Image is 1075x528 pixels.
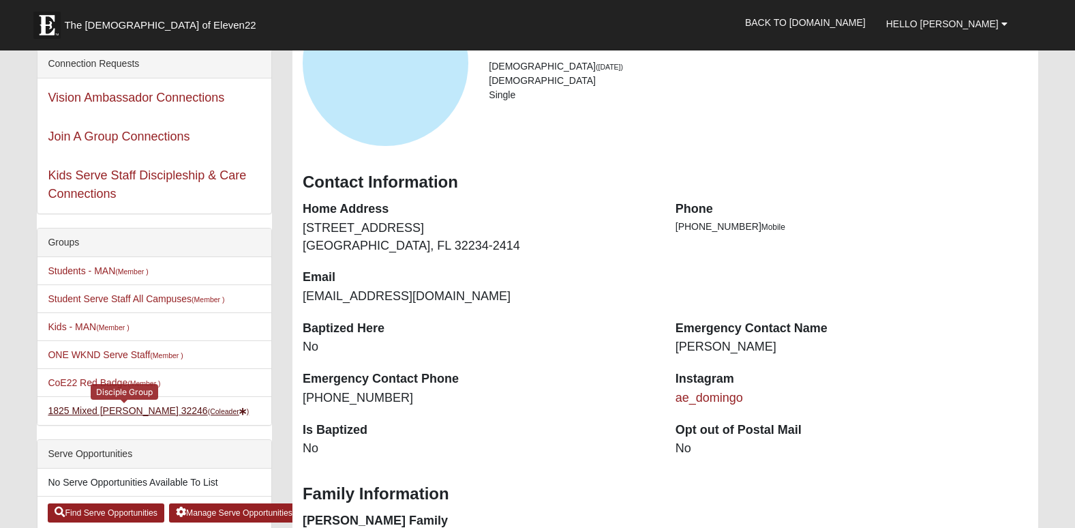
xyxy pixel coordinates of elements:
[64,18,256,32] span: The [DEMOGRAPHIC_DATA] of Eleven22
[192,295,224,304] small: (Member )
[303,220,655,254] dd: [STREET_ADDRESS] [GEOGRAPHIC_DATA], FL 32234-2414
[303,484,1028,504] h3: Family Information
[37,440,271,469] div: Serve Opportunities
[489,59,1027,74] li: [DEMOGRAPHIC_DATA]
[676,391,743,405] a: ae_domingo
[48,503,164,523] a: Find Serve Opportunities
[27,5,299,39] a: The [DEMOGRAPHIC_DATA] of Eleven22
[303,201,655,218] dt: Home Address
[48,130,190,143] a: Join A Group Connections
[761,222,785,232] span: Mobile
[489,74,1027,88] li: [DEMOGRAPHIC_DATA]
[303,370,655,388] dt: Emergency Contact Phone
[48,168,246,201] a: Kids Serve Staff Discipleship & Care Connections
[676,201,1028,218] dt: Phone
[127,379,160,387] small: (Member )
[676,320,1028,338] dt: Emergency Contact Name
[33,12,61,39] img: Eleven22 logo
[303,338,655,356] dd: No
[115,267,148,276] small: (Member )
[886,18,999,29] span: Hello [PERSON_NAME]
[676,338,1028,356] dd: [PERSON_NAME]
[48,349,183,360] a: ONE WKND Serve Staff(Member )
[303,390,655,407] dd: [PHONE_NUMBER]
[676,370,1028,388] dt: Instagram
[876,7,1018,41] a: Hello [PERSON_NAME]
[48,91,224,104] a: Vision Ambassador Connections
[489,88,1027,102] li: Single
[303,173,1028,192] h3: Contact Information
[150,351,183,360] small: (Member )
[96,323,129,332] small: (Member )
[303,269,655,287] dt: Email
[596,63,623,71] small: ([DATE])
[303,440,655,458] dd: No
[37,469,271,497] li: No Serve Opportunities Available To List
[676,422,1028,439] dt: Opt out of Postal Mail
[37,229,271,257] div: Groups
[48,293,224,304] a: Student Serve Staff All Campuses(Member )
[676,440,1028,458] dd: No
[48,321,129,332] a: Kids - MAN(Member )
[48,265,148,276] a: Students - MAN(Member )
[303,288,655,306] dd: [EMAIL_ADDRESS][DOMAIN_NAME]
[676,220,1028,234] li: [PHONE_NUMBER]
[48,405,249,416] a: 1825 Mixed [PERSON_NAME] 32246(Coleader)
[303,422,655,439] dt: Is Baptized
[208,407,249,415] small: (Coleader )
[37,50,271,78] div: Connection Requests
[48,377,160,388] a: CoE22 Red Badge(Member )
[735,5,876,40] a: Back to [DOMAIN_NAME]
[169,503,299,523] a: Manage Serve Opportunities
[91,384,158,400] div: Disciple Group
[303,320,655,338] dt: Baptized Here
